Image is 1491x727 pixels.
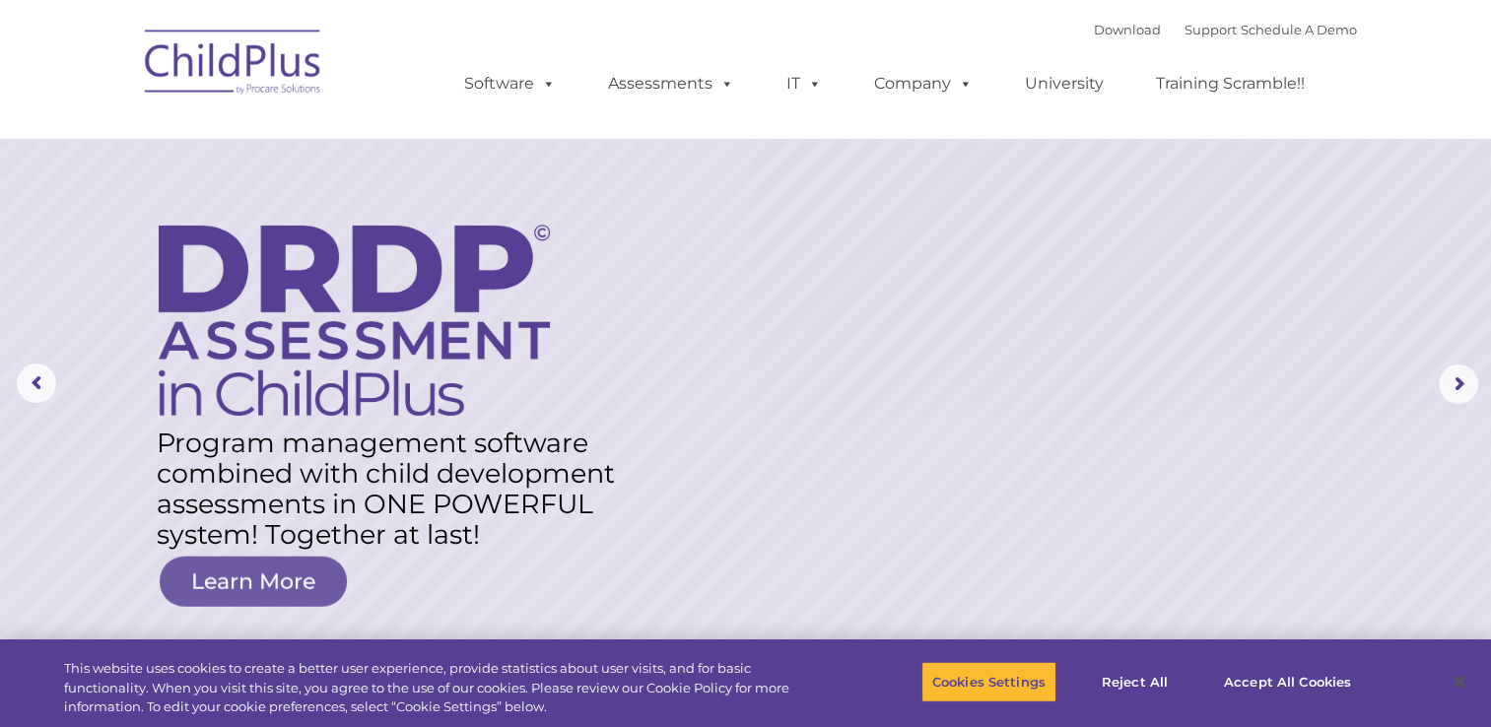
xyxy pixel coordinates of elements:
[1005,64,1123,103] a: University
[274,211,358,226] span: Phone number
[1094,22,1357,37] font: |
[64,659,820,717] div: This website uses cookies to create a better user experience, provide statistics about user visit...
[157,428,634,550] rs-layer: Program management software combined with child development assessments in ONE POWERFUL system! T...
[1073,661,1196,702] button: Reject All
[1136,64,1324,103] a: Training Scramble!!
[1438,660,1481,703] button: Close
[135,16,332,114] img: ChildPlus by Procare Solutions
[588,64,754,103] a: Assessments
[767,64,842,103] a: IT
[1241,22,1357,37] a: Schedule A Demo
[921,661,1056,702] button: Cookies Settings
[274,130,334,145] span: Last name
[444,64,576,103] a: Software
[159,225,550,416] img: DRDP Assessment in ChildPlus
[160,557,347,607] a: Learn More
[1213,661,1362,702] button: Accept All Cookies
[854,64,992,103] a: Company
[1185,22,1237,37] a: Support
[1094,22,1161,37] a: Download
